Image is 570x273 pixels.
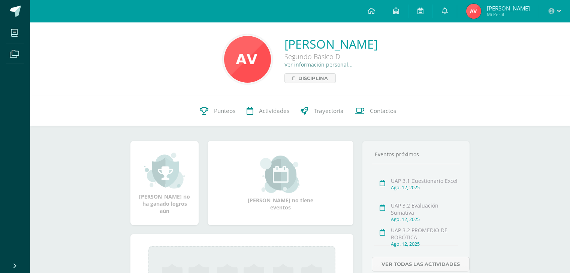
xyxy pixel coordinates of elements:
a: Ver todas las actividades [372,257,470,272]
div: Ago. 12, 2025 [391,184,458,191]
a: Trayectoria [295,96,349,126]
div: Segundo Básico D [284,52,378,61]
div: UAP 3.2 PROMEDIO DE ROBÓTICA [391,227,458,241]
div: [PERSON_NAME] no tiene eventos [243,156,318,211]
div: UAP 3.1 Cuestionario Excel [391,177,458,184]
div: Ago. 12, 2025 [391,241,458,247]
span: Disciplina [298,74,328,83]
a: [PERSON_NAME] [284,36,378,52]
div: UAP 3.2 Evaluación Sumativa [391,202,458,216]
a: Actividades [241,96,295,126]
span: Trayectoria [314,107,344,115]
img: 3640b1c5615d174aa8f5a61d4ddf228a.png [466,4,481,19]
div: Ago. 12, 2025 [391,216,458,223]
a: Ver información personal... [284,61,353,68]
span: Mi Perfil [487,11,530,18]
span: Contactos [370,107,396,115]
span: Punteos [214,107,235,115]
img: achievement_small.png [144,152,185,189]
span: [PERSON_NAME] [487,4,530,12]
a: Disciplina [284,73,336,83]
span: Actividades [259,107,289,115]
img: 5664cb89167ccff093aae9715a503e89.png [224,36,271,83]
a: Punteos [194,96,241,126]
a: Contactos [349,96,402,126]
div: [PERSON_NAME] no ha ganado logros aún [138,152,191,214]
img: event_small.png [260,156,301,193]
div: Eventos próximos [372,151,460,158]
